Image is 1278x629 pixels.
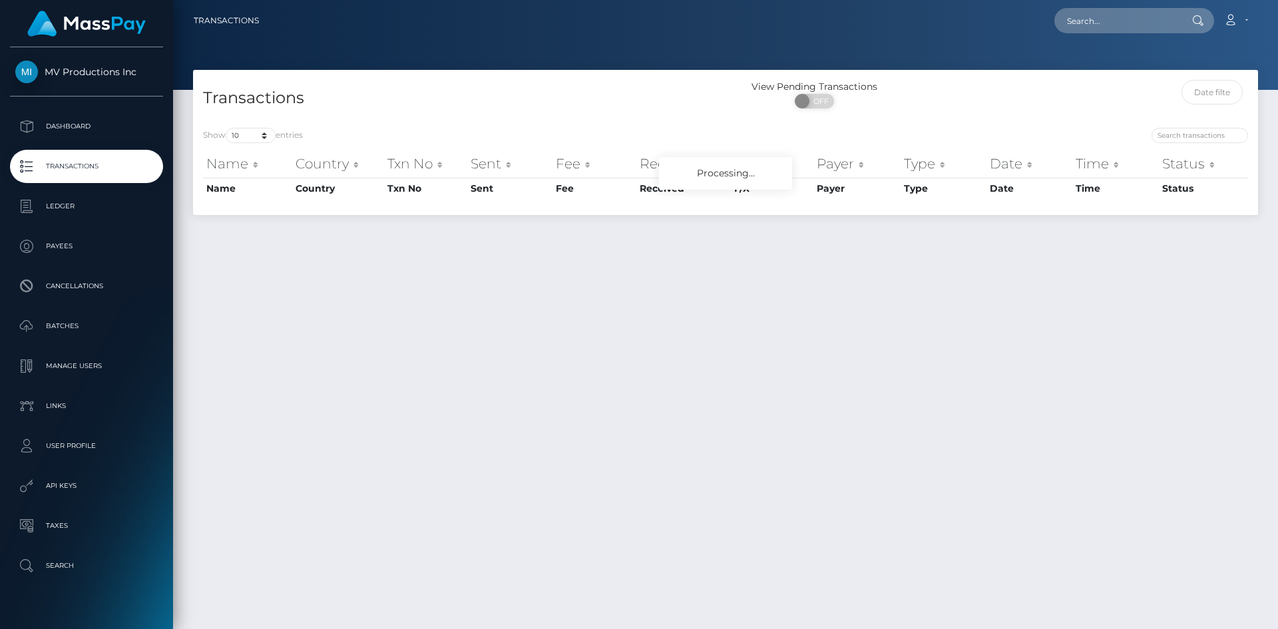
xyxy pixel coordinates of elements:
h4: Transactions [203,87,716,110]
p: Batches [15,316,158,336]
th: Name [203,150,292,177]
p: Taxes [15,516,158,536]
th: Txn No [384,178,467,199]
a: User Profile [10,429,163,463]
th: Txn No [384,150,467,177]
p: Links [15,396,158,416]
a: Payees [10,230,163,263]
a: Cancellations [10,270,163,303]
p: Manage Users [15,356,158,376]
input: Search transactions [1152,128,1248,143]
div: Processing... [659,157,792,190]
th: Country [292,150,385,177]
th: Time [1072,150,1159,177]
a: Transactions [194,7,259,35]
a: Taxes [10,509,163,542]
img: MV Productions Inc [15,61,38,83]
p: Ledger [15,196,158,216]
th: Type [901,150,986,177]
th: Name [203,178,292,199]
p: Search [15,556,158,576]
th: Fee [552,178,636,199]
th: Payer [813,178,901,199]
span: OFF [802,94,835,108]
select: Showentries [226,128,276,143]
label: Show entries [203,128,303,143]
img: MassPay Logo [27,11,146,37]
span: MV Productions Inc [10,66,163,78]
a: Transactions [10,150,163,183]
p: Cancellations [15,276,158,296]
p: API Keys [15,476,158,496]
a: Batches [10,310,163,343]
th: Status [1159,178,1248,199]
th: Status [1159,150,1248,177]
a: Ledger [10,190,163,223]
th: Country [292,178,385,199]
input: Date filter [1181,80,1243,105]
p: Payees [15,236,158,256]
p: User Profile [15,436,158,456]
th: Date [986,178,1072,199]
a: Dashboard [10,110,163,143]
th: Time [1072,178,1159,199]
a: Search [10,549,163,582]
th: F/X [731,150,813,177]
div: View Pending Transactions [726,80,903,94]
p: Dashboard [15,116,158,136]
th: Sent [467,178,552,199]
a: Links [10,389,163,423]
th: Received [636,178,731,199]
th: Fee [552,150,636,177]
th: Received [636,150,731,177]
p: Transactions [15,156,158,176]
th: Sent [467,150,552,177]
input: Search... [1054,8,1179,33]
a: Manage Users [10,349,163,383]
th: Type [901,178,986,199]
th: Date [986,150,1072,177]
th: Payer [813,150,901,177]
a: API Keys [10,469,163,503]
